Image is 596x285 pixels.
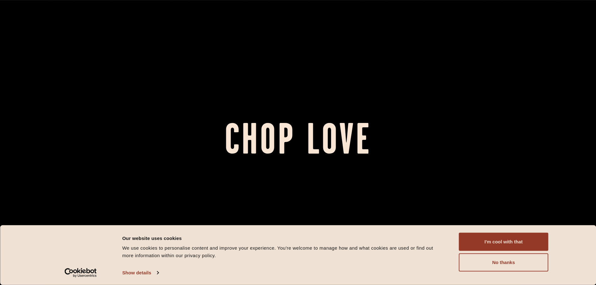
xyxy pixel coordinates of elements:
[53,268,108,277] a: Usercentrics Cookiebot - opens in a new window
[459,233,548,251] button: I'm cool with that
[122,268,159,277] a: Show details
[122,234,445,242] div: Our website uses cookies
[459,253,548,272] button: No thanks
[122,244,445,259] div: We use cookies to personalise content and improve your experience. You're welcome to manage how a...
